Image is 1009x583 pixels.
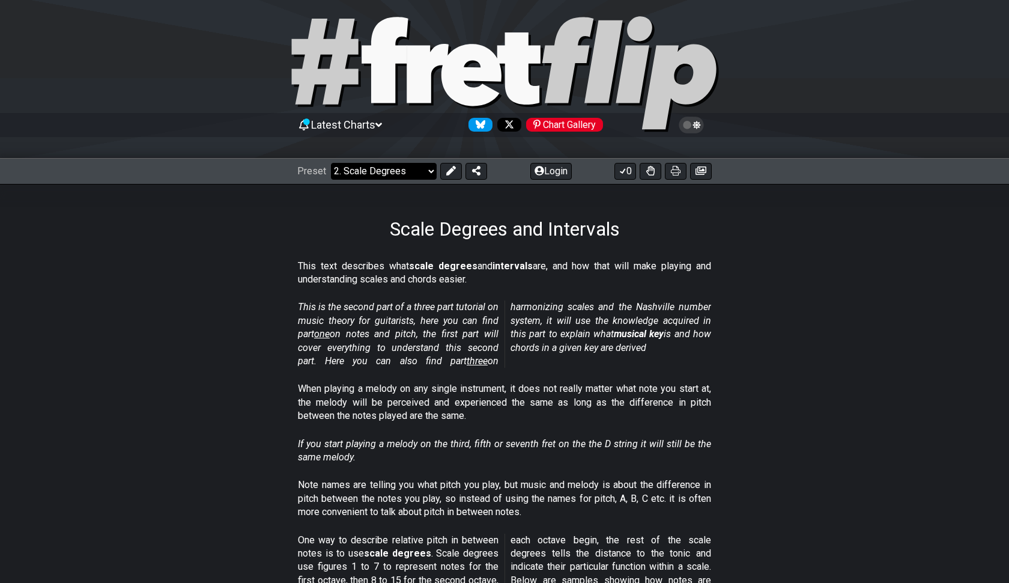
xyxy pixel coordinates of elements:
span: Toggle light / dark theme [685,120,698,130]
button: Share Preset [465,163,487,180]
em: If you start playing a melody on the third, fifth or seventh fret on the the D string it will sti... [298,438,711,463]
em: This is the second part of a three part tutorial on music theory for guitarists, here you can fin... [298,301,711,367]
h1: Scale Degrees and Intervals [390,218,620,240]
button: Edit Preset [440,163,462,180]
span: Latest Charts [311,118,375,131]
select: Preset [331,163,437,180]
p: When playing a melody on any single instrument, it does not really matter what note you start at,... [298,382,711,423]
strong: scale degrees [364,548,431,559]
a: #fretflip at Pinterest [521,118,603,132]
strong: musical key [614,328,664,340]
span: three [467,355,488,367]
a: Follow #fretflip at X [492,118,521,132]
button: Login [530,163,572,180]
button: Toggle Dexterity for all fretkits [640,163,661,180]
span: Preset [297,165,326,177]
span: one [314,328,330,340]
div: Chart Gallery [526,118,603,132]
button: 0 [614,163,636,180]
button: Print [665,163,686,180]
button: Create image [690,163,712,180]
strong: scale degrees [409,260,477,272]
a: Follow #fretflip at Bluesky [464,118,492,132]
p: This text describes what and are, and how that will make playing and understanding scales and cho... [298,260,711,287]
strong: intervals [492,260,533,272]
p: Note names are telling you what pitch you play, but music and melody is about the difference in p... [298,478,711,519]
